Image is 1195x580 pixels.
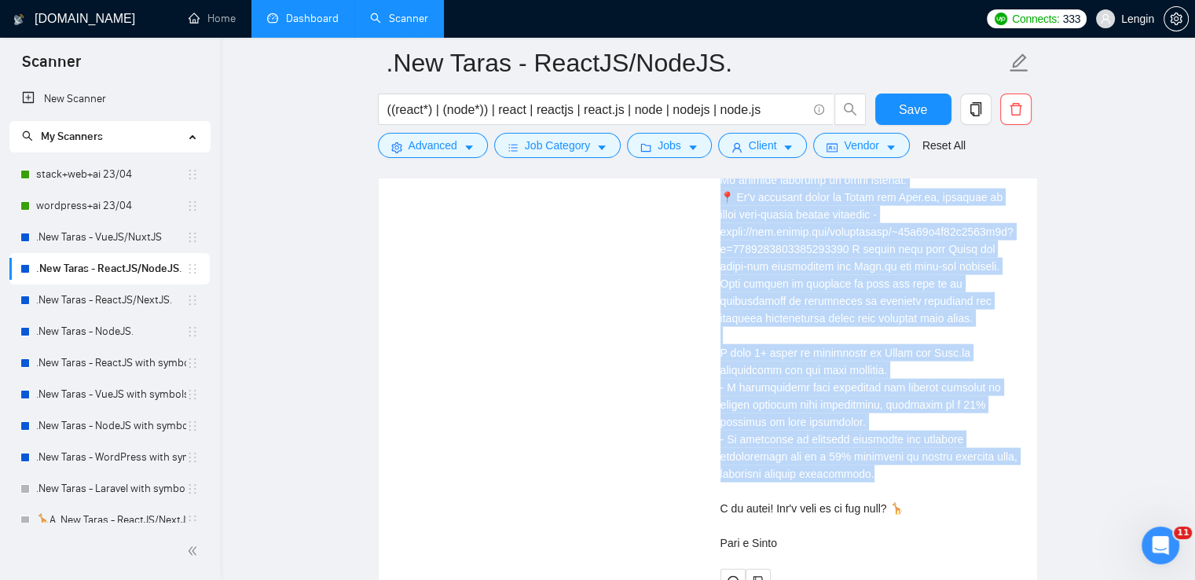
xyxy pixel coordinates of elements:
[885,141,896,153] span: caret-down
[783,141,794,153] span: caret-down
[875,94,951,125] button: Save
[36,190,186,222] a: wordpress+ai 23/04
[494,133,621,158] button: barsJob Categorycaret-down
[995,13,1007,25] img: upwork-logo.png
[9,284,210,316] li: .New Taras - ReactJS/NextJS.
[186,388,199,401] span: holder
[835,102,865,116] span: search
[464,141,475,153] span: caret-down
[961,102,991,116] span: copy
[409,137,457,154] span: Advanced
[834,94,866,125] button: search
[627,133,712,158] button: folderJobscaret-down
[9,50,93,83] span: Scanner
[13,7,24,32] img: logo
[1001,102,1031,116] span: delete
[899,100,927,119] span: Save
[814,105,824,115] span: info-circle
[922,137,966,154] a: Reset All
[1062,10,1080,28] span: 333
[9,410,210,442] li: .New Taras - NodeJS with symbols
[718,133,808,158] button: userClientcaret-down
[720,50,1018,552] div: Remember that the client will see only the first two lines of your cover letter.
[9,159,210,190] li: stack+web+ai 23/04
[187,543,203,559] span: double-left
[9,347,210,379] li: .New Taras - ReactJS with symbols
[749,137,777,154] span: Client
[36,159,186,190] a: stack+web+ai 23/04
[36,505,186,536] a: 🦒A .New Taras - ReactJS/NextJS usual 23/04
[960,94,992,125] button: copy
[1164,13,1189,25] a: setting
[658,137,681,154] span: Jobs
[9,222,210,253] li: .New Taras - VueJS/NuxtJS
[186,200,199,212] span: holder
[1012,10,1059,28] span: Connects:
[1164,13,1188,25] span: setting
[36,473,186,505] a: .New Taras - Laravel with symbols
[186,168,199,181] span: holder
[186,357,199,369] span: holder
[36,222,186,253] a: .New Taras - VueJS/NuxtJS
[844,137,878,154] span: Vendor
[9,190,210,222] li: wordpress+ai 23/04
[9,253,210,284] li: .New Taras - ReactJS/NodeJS.
[387,100,807,119] input: Search Freelance Jobs...
[267,12,339,25] a: dashboardDashboard
[186,294,199,307] span: holder
[9,83,210,115] li: New Scanner
[1100,13,1111,24] span: user
[731,141,742,153] span: user
[22,83,197,115] a: New Scanner
[36,253,186,284] a: .New Taras - ReactJS/NodeJS.
[186,451,199,464] span: holder
[36,316,186,347] a: .New Taras - NodeJS.
[378,133,488,158] button: settingAdvancedcaret-down
[186,262,199,275] span: holder
[36,347,186,379] a: .New Taras - ReactJS with symbols
[387,43,1006,83] input: Scanner name...
[189,12,236,25] a: homeHome
[9,473,210,505] li: .New Taras - Laravel with symbols
[1164,6,1189,31] button: setting
[525,137,590,154] span: Job Category
[186,483,199,495] span: holder
[9,442,210,473] li: .New Taras - WordPress with symbols
[36,442,186,473] a: .New Taras - WordPress with symbols
[36,379,186,410] a: .New Taras - VueJS with symbols
[41,130,103,143] span: My Scanners
[508,141,519,153] span: bars
[1009,53,1029,73] span: edit
[9,379,210,410] li: .New Taras - VueJS with symbols
[186,325,199,338] span: holder
[36,410,186,442] a: .New Taras - NodeJS with symbols
[1174,527,1192,539] span: 11
[186,514,199,527] span: holder
[1142,527,1179,564] iframe: Intercom live chat
[9,505,210,536] li: 🦒A .New Taras - ReactJS/NextJS usual 23/04
[36,284,186,316] a: .New Taras - ReactJS/NextJS.
[827,141,838,153] span: idcard
[687,141,698,153] span: caret-down
[370,12,428,25] a: searchScanner
[186,420,199,432] span: holder
[9,316,210,347] li: .New Taras - NodeJS.
[22,130,33,141] span: search
[1000,94,1032,125] button: delete
[596,141,607,153] span: caret-down
[640,141,651,153] span: folder
[22,130,103,143] span: My Scanners
[186,231,199,244] span: holder
[813,133,909,158] button: idcardVendorcaret-down
[391,141,402,153] span: setting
